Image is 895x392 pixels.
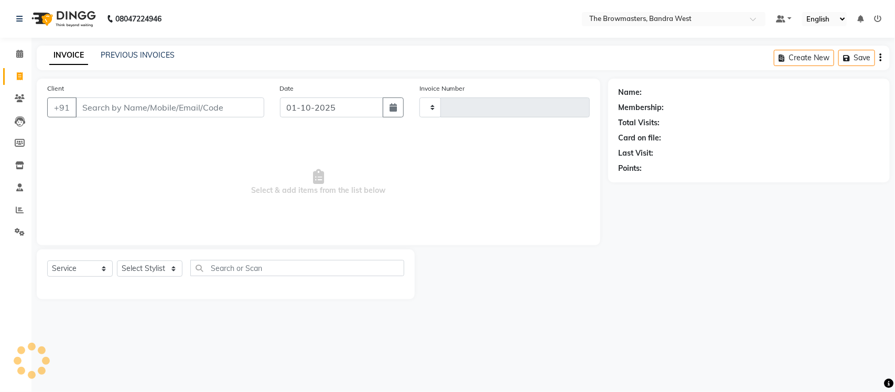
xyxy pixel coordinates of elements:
[47,130,590,235] span: Select & add items from the list below
[47,84,64,93] label: Client
[619,133,662,144] div: Card on file:
[619,117,660,128] div: Total Visits:
[838,50,875,66] button: Save
[619,163,642,174] div: Points:
[49,46,88,65] a: INVOICE
[619,148,654,159] div: Last Visit:
[27,4,99,34] img: logo
[47,97,77,117] button: +91
[76,97,264,117] input: Search by Name/Mobile/Email/Code
[419,84,465,93] label: Invoice Number
[115,4,161,34] b: 08047224946
[619,102,664,113] div: Membership:
[190,260,404,276] input: Search or Scan
[101,50,175,60] a: PREVIOUS INVOICES
[619,87,642,98] div: Name:
[280,84,294,93] label: Date
[774,50,834,66] button: Create New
